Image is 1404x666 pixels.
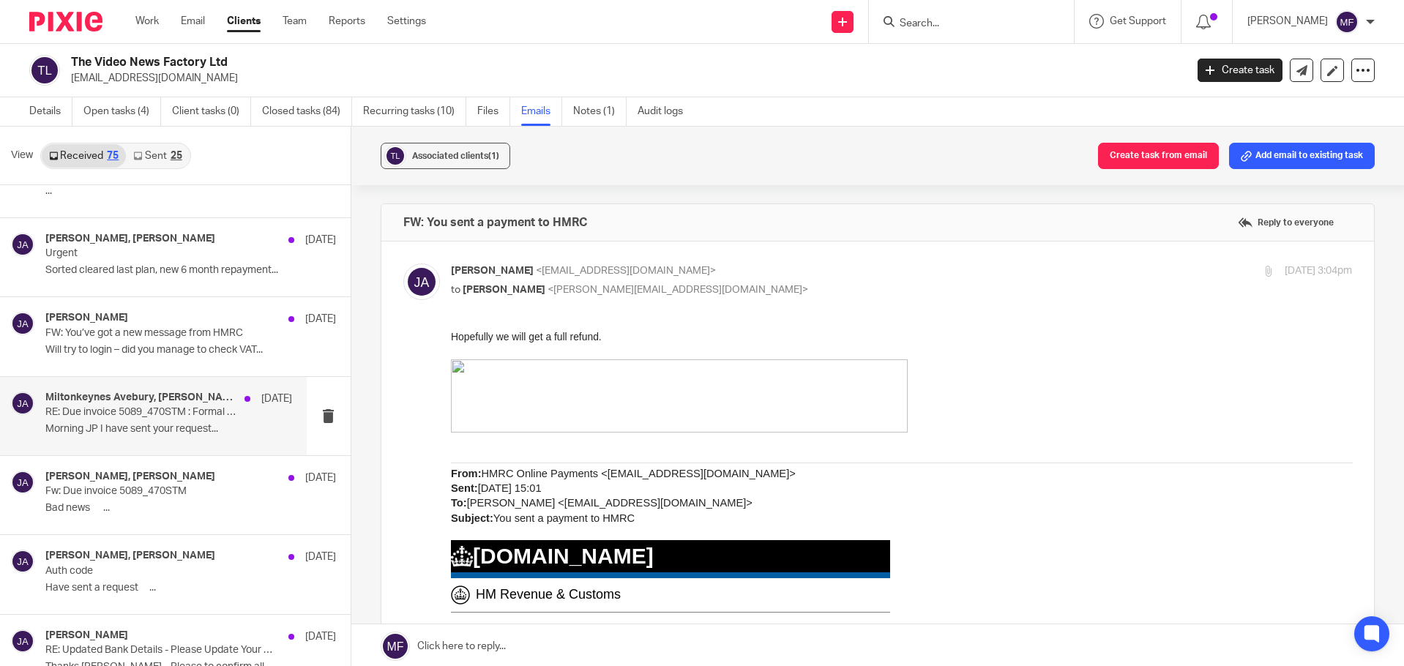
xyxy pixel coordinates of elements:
img: svg%3E [11,233,34,256]
span: Tax [111,434,134,449]
div: 75 [107,151,119,161]
span: You have sent a payment to HMRC. [15,394,240,410]
img: svg%3E [11,312,34,335]
p: [DATE] [305,312,336,326]
a: Closed tasks (84) [262,97,352,126]
span: [PERSON_NAME] [451,266,534,276]
td: Don't miss our [96,254,212,266]
b: Book a meeting with me [96,233,215,244]
a: here [196,233,214,244]
a: Create task [1198,59,1282,82]
p: Morning JP I have sent your request... [45,423,292,435]
h4: FW: You sent a payment to HMRC [403,215,587,230]
h4: [PERSON_NAME] [45,312,128,324]
img: svg%3E [1335,10,1359,34]
img: https://www.youtube.com/channel/UCQh2hMYBVGc7dEnAH9TkXOw [144,211,156,222]
img: background.png [112,211,124,222]
p: [EMAIL_ADDRESS][DOMAIN_NAME] [71,71,1176,86]
h4: [PERSON_NAME] [45,629,128,642]
a: Clients [227,14,261,29]
span: [DOMAIN_NAME] [22,214,203,239]
p: Will try to login – did you manage to check VAT... [45,344,336,356]
a: [DOMAIN_NAME] [22,224,203,236]
a: Reports [329,14,365,29]
button: Create task from email [1098,143,1219,169]
span: You chose to receive an email about your payment. [15,615,336,630]
p: [DATE] 3:04pm [1285,263,1352,279]
p: [DATE] [261,392,292,406]
a: Emails [521,97,562,126]
b: [PERSON_NAME] [96,128,194,141]
h4: [PERSON_NAME], [PERSON_NAME] [45,233,215,245]
span: ending with 41546 [230,453,345,468]
p: [DATE] [305,550,336,564]
span: Associated clients [412,151,499,160]
h2: The Video News Factory Ltd [71,55,955,70]
img: svg%3E [29,55,60,86]
img: svg%3E [11,550,34,573]
a: Files [477,97,510,126]
span: Dear Customer [15,356,111,371]
img: svg%3E [11,471,34,494]
input: Search [898,18,1030,31]
td: | [89,127,448,277]
a: Sent25 [126,144,189,168]
a: Client tasks (0) [172,97,251,126]
span: (1) [488,151,499,160]
a: Settings [387,14,426,29]
a: Email [181,14,205,29]
a: Work [135,14,159,29]
p: FW: You’ve got a new message from HMRC [45,327,277,340]
p: [DATE] [305,629,336,644]
img: svg%3E [11,392,34,415]
h4: Miltonkeynes Avebury, [PERSON_NAME] [45,392,237,404]
button: Associated clients(1) [381,143,510,169]
a: Audit logs [638,97,694,126]
span: £163.83 [230,471,281,487]
a: Team [283,14,307,29]
span: HM Revenue & Customs [25,258,170,272]
p: Sorted cleared last plan, new 6 month repayment... [45,264,336,277]
img: background.png [128,211,140,222]
a: podcast here [157,254,212,265]
img: Pixie [29,12,102,31]
h4: [PERSON_NAME], [PERSON_NAME] [45,471,215,483]
p: Auth code [45,565,277,577]
p: Fw: Due invoice 5089_470STM [45,485,277,498]
p: Bad news ... [45,502,336,515]
span: View [11,148,33,163]
p: Have sent a request ... [45,582,336,594]
p: [PERSON_NAME] [1247,14,1328,29]
p: RE: Updated Bank Details - Please Update Your Records [45,644,277,656]
a: Received75 [42,144,126,168]
img: svg%3E [384,145,406,167]
span: You sent a payment to HMRC [15,302,362,332]
a: Open tasks (4) [83,97,161,126]
span: <[EMAIL_ADDRESS][DOMAIN_NAME]> [536,266,716,276]
span: Amount [95,471,149,487]
label: Reply to everyone [1234,212,1337,233]
span: Co-Founder, Youtopia [96,145,223,160]
img: Female Founder Winner.png [1,127,81,207]
img: svg%3E [403,263,440,300]
span: <[PERSON_NAME][EMAIL_ADDRESS][DOMAIN_NAME]> [548,285,808,295]
p: [DATE] [305,233,336,247]
img: https://youtopia-ltd.appointlet.com/ [1,207,71,277]
span: VAT [230,434,255,449]
a: 01908 751 972 [177,181,255,193]
p: ... [45,185,336,198]
span: [PERSON_NAME] [463,285,545,295]
span: Payment reference [59,453,185,468]
a: Details [29,97,72,126]
a: 07793 550 551 [96,181,174,193]
p: Urgent [45,247,277,260]
h4: [PERSON_NAME], [PERSON_NAME] [45,550,215,562]
span: If you have an online tax account your payment will take 3 to 5 days to show in your account. [15,545,405,577]
td: IMPORTANT: The contents of this email and any attachments are confidential. They are intended for... [1,283,447,367]
img: background.png [96,211,108,222]
p: RE: Due invoice 5089_470STM : Formal Complaint and Request to Terminate Agreement – Misrepresenta... [45,406,242,419]
a: Notes (1) [573,97,627,126]
span: Why you got this email [15,601,132,613]
span: Your payment will be complete once the money has left your bank account. [15,489,392,521]
button: Add email to existing task [1229,143,1375,169]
